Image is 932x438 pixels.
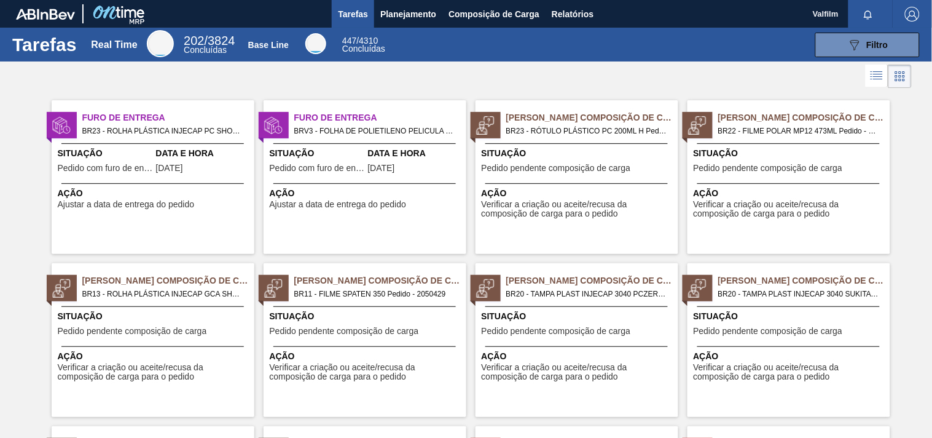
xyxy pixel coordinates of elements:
[294,274,466,287] span: Pedido Aguardando Composição de Carga
[12,38,77,52] h1: Tarefas
[718,287,880,301] span: BR20 - TAMPA PLAST INJECAP 3040 SUKITA S/ LINER Pedido - 2050997
[448,7,539,22] span: Composição de Carga
[866,65,888,88] div: Visão em Lista
[338,7,368,22] span: Tarefas
[294,111,466,124] span: Furo de Entrega
[58,164,153,173] span: Pedido com furo de entrega
[368,147,463,160] span: Data e Hora
[342,44,385,54] span: Concluídas
[694,147,887,160] span: Situação
[688,116,707,135] img: status
[270,164,365,173] span: Pedido com furo de entrega
[848,6,888,23] button: Notificações
[694,350,887,363] span: Ação
[270,327,419,336] span: Pedido pendente composição de carga
[82,287,245,301] span: BR13 - ROLHA PLÁSTICA INJECAP GCA SHORT Pedido - 2030473
[476,116,495,135] img: status
[718,111,890,124] span: Pedido Aguardando Composição de Carga
[270,147,365,160] span: Situação
[694,200,887,219] span: Verificar a criação ou aceite/recusa da composição de carga para o pedido
[905,7,920,22] img: Logout
[694,310,887,323] span: Situação
[184,34,204,47] span: 202
[82,124,245,138] span: BR23 - ROLHA PLÁSTICA INJECAP PC SHORT Pedido - 2013903
[342,36,356,46] span: 447
[482,164,631,173] span: Pedido pendente composição de carga
[380,7,436,22] span: Planejamento
[58,363,251,382] span: Verificar a criação ou aceite/recusa da composição de carga para o pedido
[58,310,251,323] span: Situação
[270,310,463,323] span: Situação
[58,350,251,363] span: Ação
[294,124,456,138] span: BRV3 - FOLHA DE POLIETILENO PELICULA POLIETILEN Pedido - 2031793
[156,164,183,173] span: 04/09/2025,
[82,111,254,124] span: Furo de Entrega
[91,39,137,50] div: Real Time
[16,9,75,20] img: TNhmsLtSVTkK8tSr43FrP2fwEKptu5GPRR3wAAAABJRU5ErkJggg==
[718,124,880,138] span: BR22 - FILME POLAR MP12 473ML Pedido - 2029848
[506,111,678,124] span: Pedido Aguardando Composição de Carga
[694,164,843,173] span: Pedido pendente composição de carga
[58,147,153,160] span: Situação
[184,34,235,47] span: / 3824
[270,187,463,200] span: Ação
[815,33,920,57] button: Filtro
[248,40,289,50] div: Base Line
[482,327,631,336] span: Pedido pendente composição de carga
[482,350,675,363] span: Ação
[688,279,707,298] img: status
[58,327,207,336] span: Pedido pendente composição de carga
[506,274,678,287] span: Pedido Aguardando Composição de Carga
[506,124,668,138] span: BR23 - RÓTULO PLÁSTICO PC 200ML H Pedido - 2028083
[718,274,890,287] span: Pedido Aguardando Composição de Carga
[694,363,887,382] span: Verificar a criação ou aceite/recusa da composição de carga para o pedido
[58,187,251,200] span: Ação
[184,45,227,55] span: Concluídas
[52,116,71,135] img: status
[482,363,675,382] span: Verificar a criação ou aceite/recusa da composição de carga para o pedido
[147,30,174,57] div: Real Time
[506,287,668,301] span: BR20 - TAMPA PLAST INJECAP 3040 PCZERO S/ LINER Pedido - 2050996
[482,147,675,160] span: Situação
[82,274,254,287] span: Pedido Aguardando Composição de Carga
[270,350,463,363] span: Ação
[342,36,378,46] span: / 4310
[270,363,463,382] span: Verificar a criação ou aceite/recusa da composição de carga para o pedido
[264,116,283,135] img: status
[476,279,495,298] img: status
[694,187,887,200] span: Ação
[552,7,593,22] span: Relatórios
[342,37,385,53] div: Base Line
[52,279,71,298] img: status
[270,200,407,209] span: Ajustar a data de entrega do pedido
[482,310,675,323] span: Situação
[867,40,888,50] span: Filtro
[184,36,235,54] div: Real Time
[156,147,251,160] span: Data e Hora
[888,65,912,88] div: Visão em Cards
[58,200,195,209] span: Ajustar a data de entrega do pedido
[482,187,675,200] span: Ação
[482,200,675,219] span: Verificar a criação ou aceite/recusa da composição de carga para o pedido
[294,287,456,301] span: BR11 - FILME SPATEN 350 Pedido - 2050429
[305,33,326,54] div: Base Line
[694,327,843,336] span: Pedido pendente composição de carga
[264,279,283,298] img: status
[368,164,395,173] span: 19/09/2025,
